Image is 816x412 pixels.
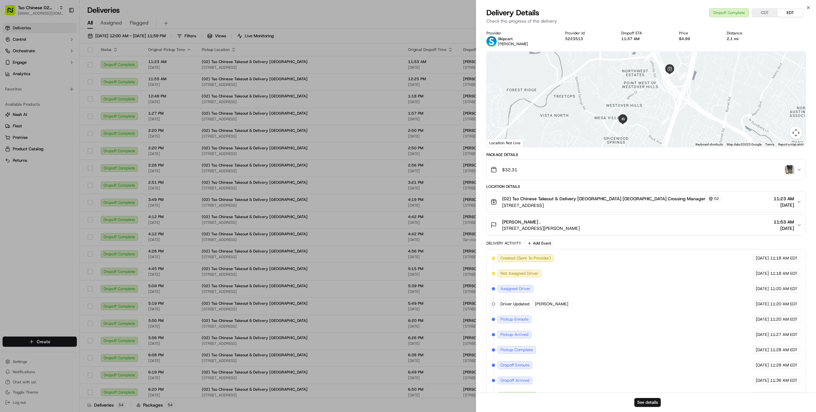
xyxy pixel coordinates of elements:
span: 11:27 AM EDT [770,332,798,337]
button: See details [634,398,661,407]
div: Price [679,31,717,36]
div: 2.1 mi [727,36,769,41]
div: 7 [661,117,669,125]
div: $4.99 [679,36,717,41]
span: [DATE] [756,347,769,353]
div: Distance [727,31,769,36]
button: [PERSON_NAME] .[STREET_ADDRESS][PERSON_NAME]11:53 AM[DATE] [487,215,805,235]
span: 11:20 AM EDT [770,301,798,307]
span: Driver Updated [500,301,529,307]
span: 11:18 AM EDT [770,271,798,276]
span: [PERSON_NAME] [535,301,568,307]
span: Pickup Complete [500,347,533,353]
a: Report a map error [778,143,804,146]
p: Check the progress of the delivery [486,18,806,24]
span: 11:23 AM [774,195,794,202]
a: Open this area in Google Maps (opens a new window) [488,139,509,147]
span: [DATE] [756,378,769,383]
span: [DATE] [756,271,769,276]
span: Pickup Arrived [500,332,528,337]
span: [PERSON_NAME] [498,41,528,46]
div: 2 [558,77,567,85]
button: Add Event [525,239,553,247]
span: 11:53 AM [774,219,794,225]
p: Skipcart [498,36,528,41]
div: 6 [679,72,687,81]
div: Location Details [486,184,806,189]
button: (02) Tso Chinese Takeout & Delivery [GEOGRAPHIC_DATA] [GEOGRAPHIC_DATA] Crossing Manager02[STREET... [487,191,805,212]
span: Delivery Details [486,8,539,18]
div: Provider [486,31,555,36]
span: [DATE] [756,301,769,307]
span: 11:20 AM EDT [770,286,798,292]
span: $32.31 [502,167,517,173]
span: 11:18 AM EDT [770,255,798,261]
div: Location Not Live [487,139,523,147]
div: 5 [665,71,674,79]
span: 11:28 AM EDT [770,362,798,368]
button: Map camera controls [790,126,802,139]
span: Map data ©2025 Google [727,143,761,146]
span: Pickup Enroute [500,316,528,322]
button: 5223513 [565,36,583,41]
span: (02) Tso Chinese Takeout & Delivery [GEOGRAPHIC_DATA] [GEOGRAPHIC_DATA] Crossing Manager [502,195,705,202]
span: 11:28 AM EDT [770,347,798,353]
button: EDT [777,9,803,17]
span: [DATE] [756,286,769,292]
span: [STREET_ADDRESS] [502,202,721,209]
img: photo_proof_of_delivery image [785,165,794,174]
a: Terms (opens in new tab) [765,143,774,146]
button: CDT [752,9,777,17]
span: [DATE] [774,225,794,231]
div: 3 [645,53,653,61]
div: 11:37 AM [621,36,668,41]
span: Assigned Driver [500,286,530,292]
div: Delivery Activity [486,241,521,246]
img: profile_skipcart_partner.png [486,36,497,46]
button: Keyboard shortcuts [696,142,723,147]
span: [DATE] [756,332,769,337]
span: Created (Sent To Provider) [500,255,551,261]
div: Dropoff ETA [621,31,668,36]
span: [DATE] [756,316,769,322]
span: 02 [714,196,719,201]
span: [PERSON_NAME] . [502,219,540,225]
div: Package Details [486,152,806,157]
span: [STREET_ADDRESS][PERSON_NAME] [502,225,580,231]
span: 11:36 AM EDT [770,378,798,383]
span: [DATE] [774,202,794,208]
button: $32.31photo_proof_of_delivery image [487,160,805,180]
span: 11:20 AM EDT [770,316,798,322]
img: Google [488,139,509,147]
div: Provider Id [565,31,611,36]
span: Dropoff Enroute [500,362,529,368]
span: [DATE] [756,362,769,368]
span: Dropoff Arrived [500,378,529,383]
span: [DATE] [756,255,769,261]
span: Not Assigned Driver [500,271,538,276]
